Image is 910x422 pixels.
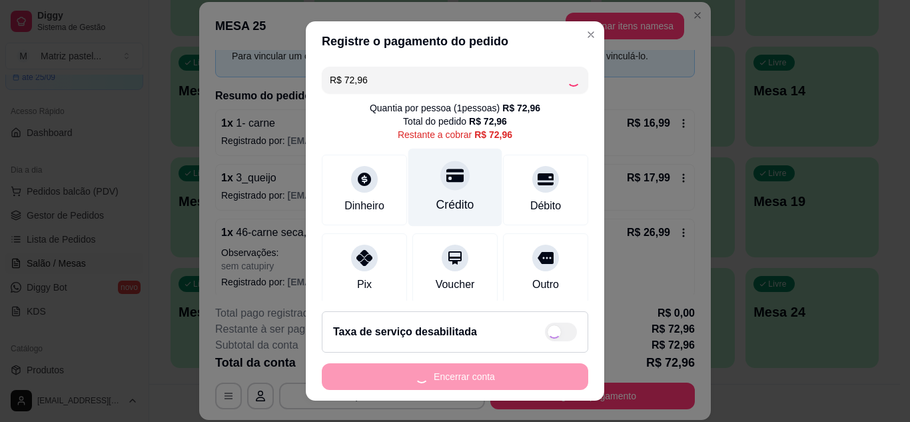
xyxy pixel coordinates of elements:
div: Quantia por pessoa ( 1 pessoas) [370,101,540,115]
div: R$ 72,96 [469,115,507,128]
header: Registre o pagamento do pedido [306,21,604,61]
div: Restante a cobrar [398,128,512,141]
div: Voucher [436,277,475,293]
div: Dinheiro [344,198,384,214]
div: Total do pedido [403,115,507,128]
button: Close [580,24,602,45]
div: Débito [530,198,561,214]
div: R$ 72,96 [502,101,540,115]
div: Pix [357,277,372,293]
h2: Taxa de serviço desabilitada [333,324,477,340]
div: Outro [532,277,559,293]
div: Crédito [436,196,474,213]
div: R$ 72,96 [474,128,512,141]
input: Ex.: hambúrguer de cordeiro [330,67,567,93]
div: Loading [567,73,580,87]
